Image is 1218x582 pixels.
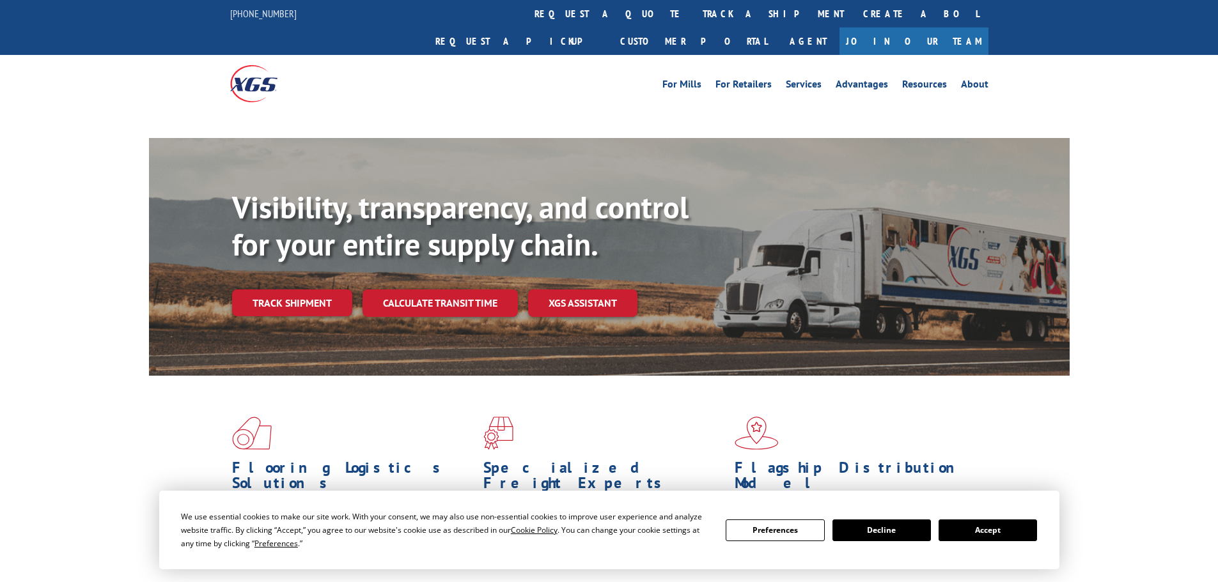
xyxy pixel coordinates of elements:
[735,417,779,450] img: xgs-icon-flagship-distribution-model-red
[426,27,611,55] a: Request a pickup
[961,79,988,93] a: About
[232,417,272,450] img: xgs-icon-total-supply-chain-intelligence-red
[735,460,976,497] h1: Flagship Distribution Model
[839,27,988,55] a: Join Our Team
[363,289,518,317] a: Calculate transit time
[230,7,297,20] a: [PHONE_NUMBER]
[232,289,352,316] a: Track shipment
[483,460,725,497] h1: Specialized Freight Experts
[528,289,637,317] a: XGS ASSISTANT
[715,79,772,93] a: For Retailers
[232,187,689,264] b: Visibility, transparency, and control for your entire supply chain.
[939,519,1037,541] button: Accept
[611,27,777,55] a: Customer Portal
[832,519,931,541] button: Decline
[726,519,824,541] button: Preferences
[786,79,822,93] a: Services
[511,525,558,535] span: Cookie Policy
[159,491,1059,569] div: Cookie Consent Prompt
[902,79,947,93] a: Resources
[232,460,474,497] h1: Flooring Logistics Solutions
[181,510,710,550] div: We use essential cookies to make our site work. With your consent, we may also use non-essential ...
[836,79,888,93] a: Advantages
[254,538,298,549] span: Preferences
[483,417,513,450] img: xgs-icon-focused-on-flooring-red
[777,27,839,55] a: Agent
[662,79,701,93] a: For Mills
